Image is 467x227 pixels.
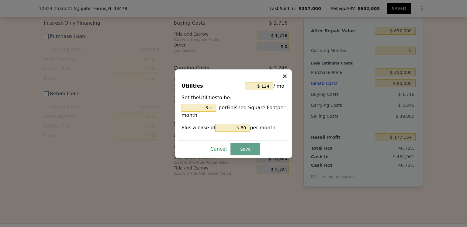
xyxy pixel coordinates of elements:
span: per month [182,105,285,118]
span: / mo [273,81,284,92]
div: Set the Utilities to be: [182,94,285,119]
span: Plus a base of [182,125,215,131]
span: per month [250,125,275,131]
div: Utilities [182,81,242,92]
div: per Finished Square Foot [182,104,285,119]
button: Cancel [208,144,229,154]
button: Save [230,143,260,155]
